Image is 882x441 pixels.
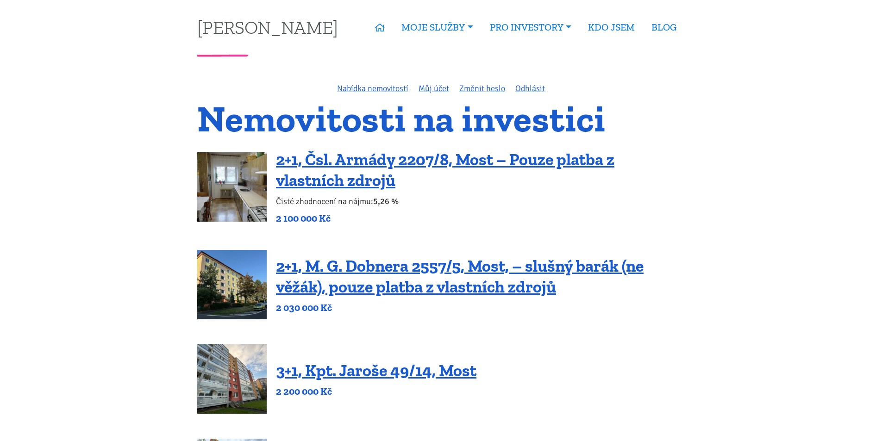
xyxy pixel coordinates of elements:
[276,256,644,297] a: 2+1, M. G. Dobnera 2557/5, Most, – slušný barák (ne věžák), pouze platba z vlastních zdrojů
[276,301,685,314] p: 2 030 000 Kč
[276,195,685,208] p: Čisté zhodnocení na nájmu:
[419,83,449,93] a: Můj účet
[373,196,399,206] b: 5,26 %
[197,18,338,36] a: [PERSON_NAME]
[337,83,408,93] a: Nabídka nemovitostí
[276,149,614,190] a: 2+1, Čsl. Armády 2207/8, Most – Pouze platba z vlastních zdrojů
[276,212,685,225] p: 2 100 000 Kč
[276,360,476,380] a: 3+1, Kpt. Jaroše 49/14, Most
[393,17,481,38] a: MOJE SLUŽBY
[515,83,545,93] a: Odhlásit
[643,17,685,38] a: BLOG
[197,103,685,134] h1: Nemovitosti na investici
[276,385,476,398] p: 2 200 000 Kč
[482,17,580,38] a: PRO INVESTORY
[459,83,505,93] a: Změnit heslo
[580,17,643,38] a: KDO JSEM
